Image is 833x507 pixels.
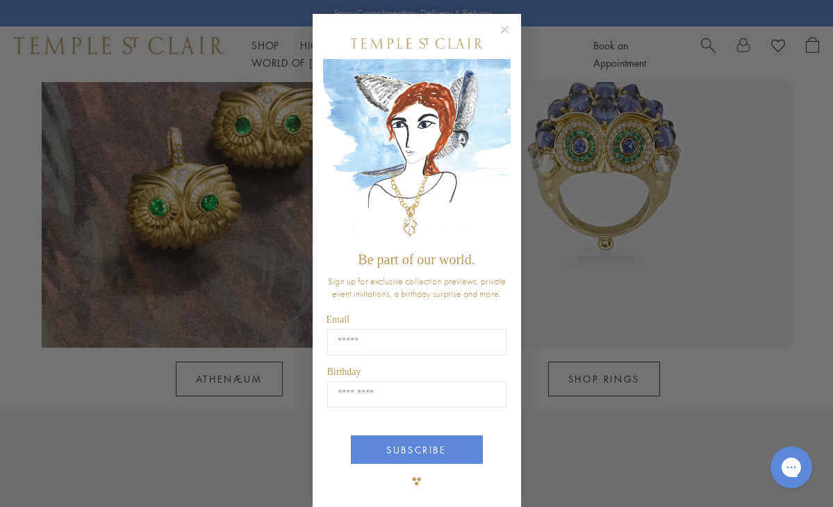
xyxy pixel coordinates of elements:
[327,329,506,355] input: Email
[351,435,483,464] button: SUBSCRIBE
[328,275,506,300] span: Sign up for exclusive collection previews, private event invitations, a birthday surprise and more.
[351,38,483,49] img: Temple St. Clair
[403,467,431,495] img: TSC
[327,367,361,377] span: Birthday
[503,28,520,45] button: Close dialog
[323,59,511,245] img: c4a9eb12-d91a-4d4a-8ee0-386386f4f338.jpeg
[358,252,475,267] span: Be part of our world.
[327,314,349,325] span: Email
[764,442,819,493] iframe: Gorgias live chat messenger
